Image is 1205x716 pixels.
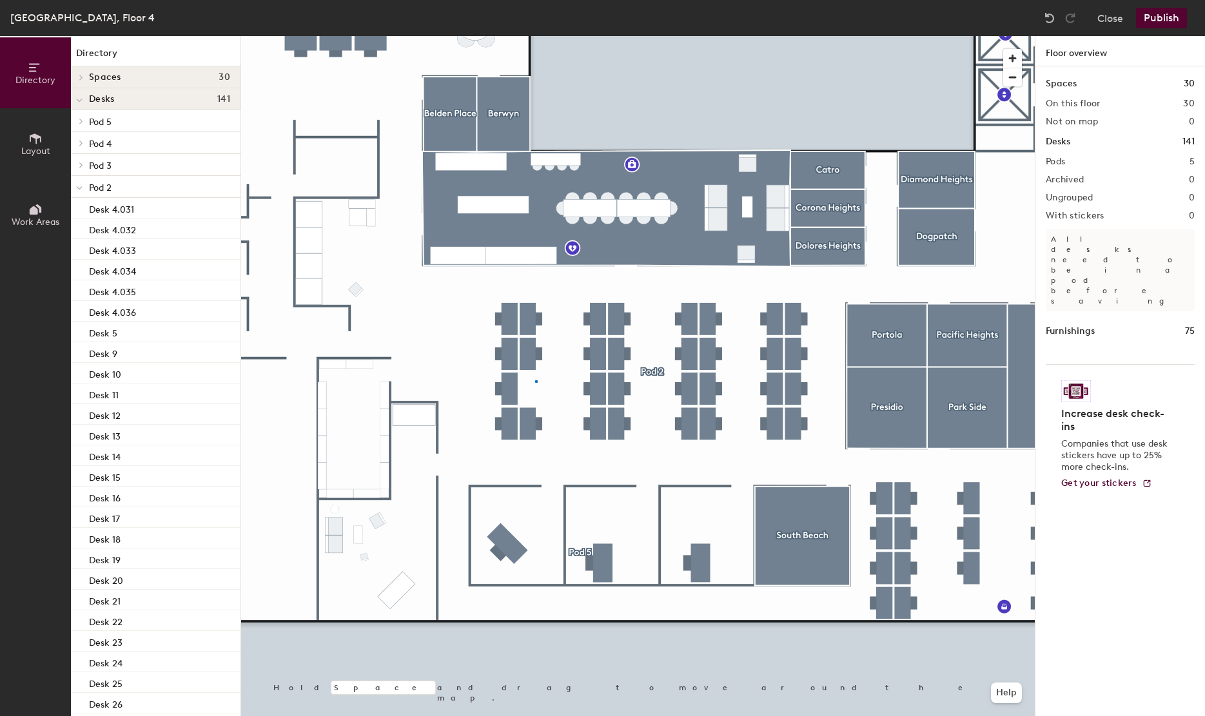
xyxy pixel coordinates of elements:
[1046,211,1104,221] h2: With stickers
[10,10,155,26] div: [GEOGRAPHIC_DATA], Floor 4
[1136,8,1187,28] button: Publish
[991,682,1022,703] button: Help
[89,283,136,298] p: Desk 4.035
[1046,135,1070,149] h1: Desks
[89,695,122,710] p: Desk 26
[89,94,114,104] span: Desks
[1061,478,1137,489] span: Get your stickers
[89,634,122,648] p: Desk 23
[71,46,240,66] h1: Directory
[89,551,121,566] p: Desk 19
[1189,211,1195,221] h2: 0
[1046,324,1095,338] h1: Furnishings
[89,345,117,360] p: Desk 9
[89,72,121,82] span: Spaces
[1184,77,1195,91] h1: 30
[89,448,121,463] p: Desk 14
[1046,99,1101,109] h2: On this floor
[219,72,230,82] span: 30
[89,592,121,607] p: Desk 21
[1185,324,1195,338] h1: 75
[89,510,120,525] p: Desk 17
[1046,229,1195,311] p: All desks need to be in a pod before saving
[1064,12,1077,24] img: Redo
[1046,175,1084,185] h2: Archived
[1183,99,1195,109] h2: 30
[89,117,112,128] span: Pod 5
[21,146,50,157] span: Layout
[217,94,230,104] span: 141
[1046,117,1098,127] h2: Not on map
[1043,12,1056,24] img: Undo
[1061,438,1171,473] p: Companies that use desk stickers have up to 25% more check-ins.
[1189,117,1195,127] h2: 0
[89,242,136,256] p: Desk 4.033
[89,572,123,586] p: Desk 20
[1182,135,1195,149] h1: 141
[89,221,136,236] p: Desk 4.032
[89,182,112,193] span: Pod 2
[1046,193,1093,203] h2: Ungrouped
[1061,380,1091,402] img: Sticker logo
[1097,8,1123,28] button: Close
[89,365,121,380] p: Desk 10
[89,304,136,318] p: Desk 4.036
[1046,77,1077,91] h1: Spaces
[89,386,119,401] p: Desk 11
[89,427,121,442] p: Desk 13
[1061,478,1152,489] a: Get your stickers
[1190,157,1195,167] h2: 5
[89,654,122,669] p: Desk 24
[15,75,55,86] span: Directory
[1189,175,1195,185] h2: 0
[89,407,121,421] p: Desk 12
[89,530,121,545] p: Desk 18
[1046,157,1065,167] h2: Pods
[89,675,122,690] p: Desk 25
[89,262,136,277] p: Desk 4.034
[89,200,134,215] p: Desk 4.031
[1061,407,1171,433] h4: Increase desk check-ins
[89,469,121,483] p: Desk 15
[1035,36,1205,66] h1: Floor overview
[89,139,112,150] span: Pod 4
[89,613,122,628] p: Desk 22
[89,160,112,171] span: Pod 3
[89,489,121,504] p: Desk 16
[89,324,117,339] p: Desk 5
[1189,193,1195,203] h2: 0
[12,217,59,227] span: Work Areas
